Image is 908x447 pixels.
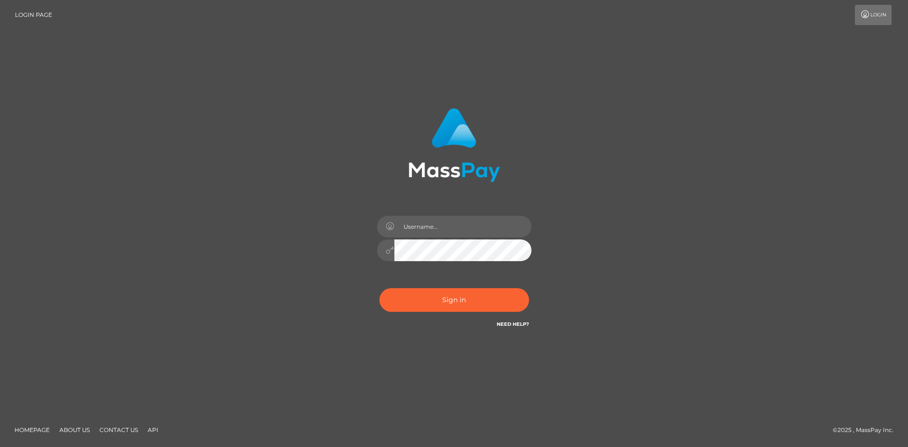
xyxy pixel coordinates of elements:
img: MassPay Login [408,108,500,182]
a: About Us [56,422,94,437]
a: Login [855,5,892,25]
input: Username... [394,216,531,237]
a: Homepage [11,422,54,437]
a: Contact Us [96,422,142,437]
a: Login Page [15,5,52,25]
button: Sign in [379,288,529,312]
a: API [144,422,162,437]
a: Need Help? [497,321,529,327]
div: © 2025 , MassPay Inc. [833,425,901,435]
